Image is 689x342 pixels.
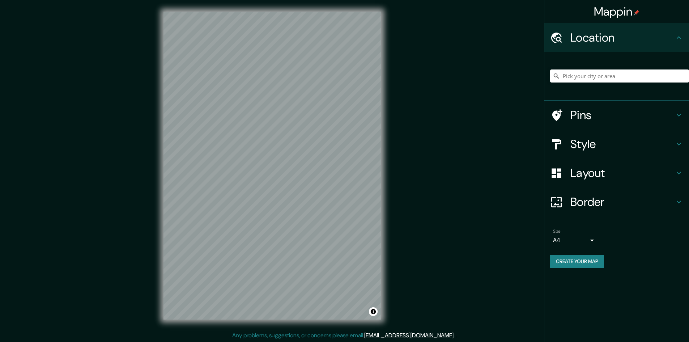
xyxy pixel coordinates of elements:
[455,331,456,340] div: .
[456,331,457,340] div: .
[570,166,675,180] h4: Layout
[544,23,689,52] div: Location
[553,235,596,246] div: A4
[369,307,378,316] button: Toggle attribution
[594,4,640,19] h4: Mappin
[163,12,381,320] canvas: Map
[364,332,454,339] a: [EMAIL_ADDRESS][DOMAIN_NAME]
[550,69,689,83] input: Pick your city or area
[625,314,681,334] iframe: Help widget launcher
[544,101,689,130] div: Pins
[570,108,675,122] h4: Pins
[544,159,689,187] div: Layout
[570,30,675,45] h4: Location
[634,10,639,16] img: pin-icon.png
[232,331,455,340] p: Any problems, suggestions, or concerns please email .
[570,195,675,209] h4: Border
[544,187,689,216] div: Border
[550,255,604,268] button: Create your map
[544,130,689,159] div: Style
[553,228,561,235] label: Size
[570,137,675,151] h4: Style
